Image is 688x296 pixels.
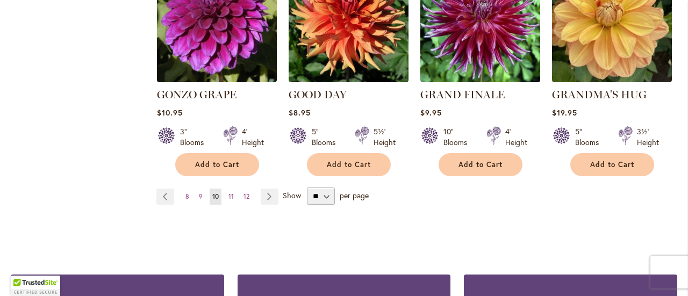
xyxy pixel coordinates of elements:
[157,107,183,118] span: $10.95
[552,74,672,84] a: GRANDMA'S HUG
[374,126,396,148] div: 5½' Height
[226,189,236,205] a: 11
[157,74,277,84] a: GONZO GRAPE
[243,192,249,200] span: 12
[180,126,210,148] div: 3" Blooms
[157,88,236,101] a: GONZO GRAPE
[420,107,442,118] span: $9.95
[185,192,189,200] span: 8
[552,88,647,101] a: GRANDMA'S HUG
[283,190,301,200] span: Show
[241,189,252,205] a: 12
[552,107,577,118] span: $19.95
[228,192,234,200] span: 11
[289,74,408,84] a: GOOD DAY
[8,258,38,288] iframe: Launch Accessibility Center
[505,126,527,148] div: 4' Height
[196,189,205,205] a: 9
[242,126,264,148] div: 4' Height
[443,126,474,148] div: 10" Blooms
[307,153,391,176] button: Add to Cart
[327,160,371,169] span: Add to Cart
[289,88,347,101] a: GOOD DAY
[439,153,522,176] button: Add to Cart
[570,153,654,176] button: Add to Cart
[420,74,540,84] a: Grand Finale
[199,192,203,200] span: 9
[590,160,634,169] span: Add to Cart
[175,153,259,176] button: Add to Cart
[212,192,219,200] span: 10
[289,107,311,118] span: $8.95
[420,88,505,101] a: GRAND FINALE
[195,160,239,169] span: Add to Cart
[458,160,503,169] span: Add to Cart
[183,189,192,205] a: 8
[312,126,342,148] div: 5" Blooms
[575,126,605,148] div: 5" Blooms
[340,190,369,200] span: per page
[637,126,659,148] div: 3½' Height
